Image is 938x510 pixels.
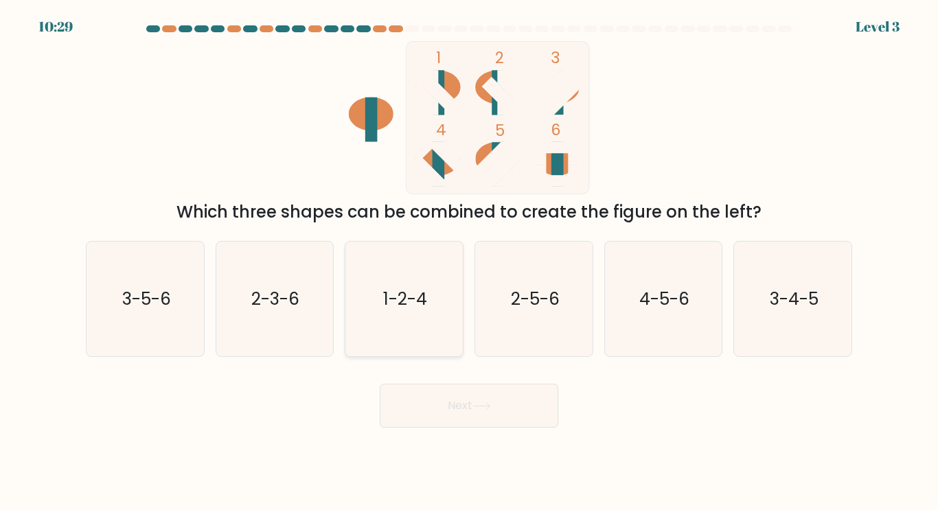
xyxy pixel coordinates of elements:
[510,287,559,311] text: 2-5-6
[495,119,505,141] tspan: 5
[436,119,446,141] tspan: 4
[639,287,689,311] text: 4-5-6
[856,16,900,37] div: Level 3
[770,287,819,311] text: 3-4-5
[380,384,558,428] button: Next
[122,287,170,311] text: 3-5-6
[551,47,560,69] tspan: 3
[94,200,844,224] div: Which three shapes can be combined to create the figure on the left?
[551,119,561,141] tspan: 6
[252,287,300,311] text: 2-3-6
[38,16,73,37] div: 10:29
[436,47,441,69] tspan: 1
[495,47,504,69] tspan: 2
[383,287,427,311] text: 1-2-4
